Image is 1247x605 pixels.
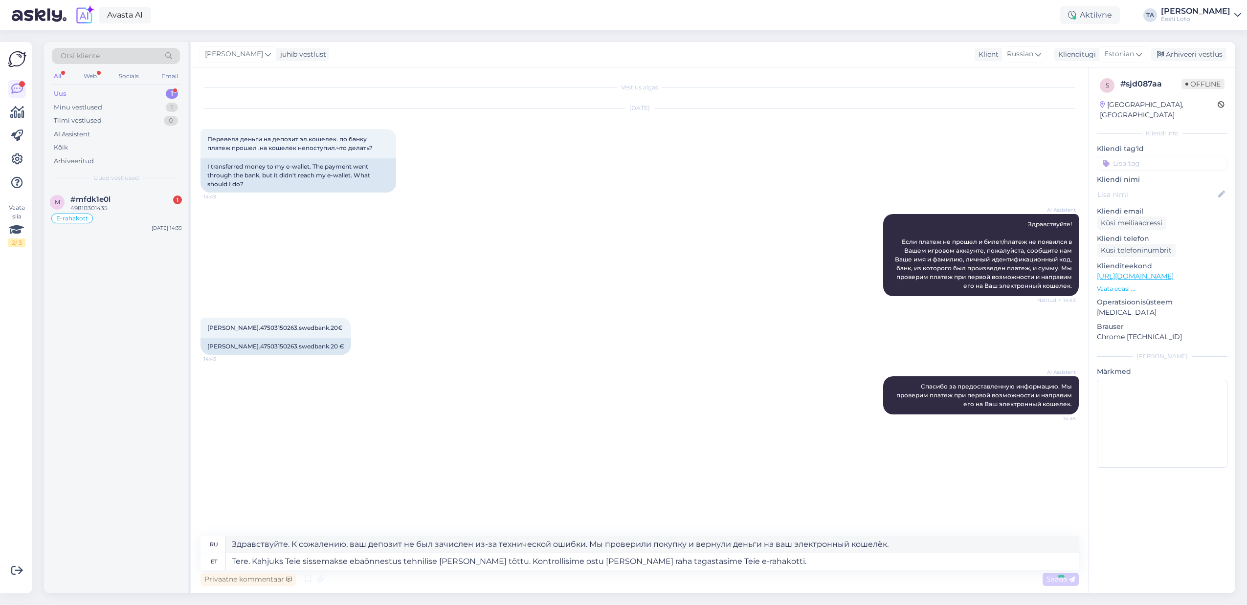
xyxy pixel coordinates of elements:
input: Lisa tag [1097,156,1227,171]
div: 1 [166,103,178,112]
p: Brauser [1097,322,1227,332]
div: 49810301435 [70,204,182,213]
p: Märkmed [1097,367,1227,377]
div: TA [1143,8,1157,22]
span: Russian [1007,49,1033,60]
div: [DATE] [200,104,1079,112]
span: Estonian [1104,49,1134,60]
span: Offline [1181,79,1225,89]
div: # sjd087aa [1120,78,1181,90]
div: Klient [975,49,999,60]
div: Vestlus algas [200,83,1079,92]
p: Kliendi telefon [1097,234,1227,244]
img: explore-ai [74,5,95,25]
span: 14:43 [203,193,240,200]
div: 0 [164,116,178,126]
span: Перевела деньги на депозит эл.кошелек. по банку платеж прошел .на кошелек непоступил.что делать? [207,135,373,151]
div: [PERSON_NAME].47503150263.swedbank.20 € [200,338,351,355]
a: [URL][DOMAIN_NAME] [1097,272,1174,281]
div: I transferred money to my e-wallet. The payment went through the bank, but it didn't reach my e-w... [200,158,396,193]
a: [PERSON_NAME]Eesti Loto [1161,7,1241,23]
div: Minu vestlused [54,103,102,112]
span: AI Assistent [1039,368,1076,376]
div: 1 [166,89,178,99]
span: E-rahakott [56,216,88,221]
div: Küsi meiliaadressi [1097,216,1166,230]
p: Vaata edasi ... [1097,284,1227,293]
div: Eesti Loto [1161,15,1230,23]
div: [PERSON_NAME] [1161,7,1230,15]
a: Avasta AI [99,7,151,23]
div: Vaata siia [8,203,25,247]
p: Kliendi nimi [1097,174,1227,185]
span: AI Assistent [1039,206,1076,214]
span: #mfdk1e0l [70,195,111,204]
div: Aktiivne [1060,6,1120,24]
div: 1 [173,195,182,204]
p: Klienditeekond [1097,261,1227,271]
span: m [55,198,60,206]
div: [PERSON_NAME] [1097,352,1227,361]
div: All [52,70,63,83]
span: [PERSON_NAME].47503150263.swedbank.20€ [207,324,343,331]
div: AI Assistent [54,130,90,139]
span: Nähtud ✓ 14:43 [1037,297,1076,304]
span: Otsi kliente [61,51,100,61]
div: Arhiveeritud [54,156,94,166]
div: Uus [54,89,67,99]
div: Kliendi info [1097,129,1227,138]
p: Chrome [TECHNICAL_ID] [1097,332,1227,342]
p: Operatsioonisüsteem [1097,297,1227,307]
span: Uued vestlused [93,173,139,182]
p: Kliendi email [1097,206,1227,216]
div: [GEOGRAPHIC_DATA], [GEOGRAPHIC_DATA] [1100,100,1218,120]
div: Küsi telefoninumbrit [1097,244,1176,257]
div: Tiimi vestlused [54,116,102,126]
span: Спасибо за предоставленную информацию. Мы проверим платеж при первой возможности и направим его н... [896,383,1073,408]
input: Lisa nimi [1097,189,1216,200]
div: [DATE] 14:35 [152,224,182,232]
div: juhib vestlust [276,49,326,60]
img: Askly Logo [8,50,26,68]
span: 14:45 [1039,415,1076,422]
div: Kõik [54,143,68,152]
span: [PERSON_NAME] [205,49,263,60]
div: Socials [117,70,141,83]
div: 2 / 3 [8,238,25,247]
div: Arhiveeri vestlus [1151,48,1226,61]
div: Web [82,70,99,83]
p: [MEDICAL_DATA] [1097,307,1227,318]
p: Kliendi tag'id [1097,144,1227,154]
span: 14:45 [203,355,240,363]
div: Email [159,70,180,83]
div: Klienditugi [1054,49,1096,60]
span: s [1106,82,1109,89]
